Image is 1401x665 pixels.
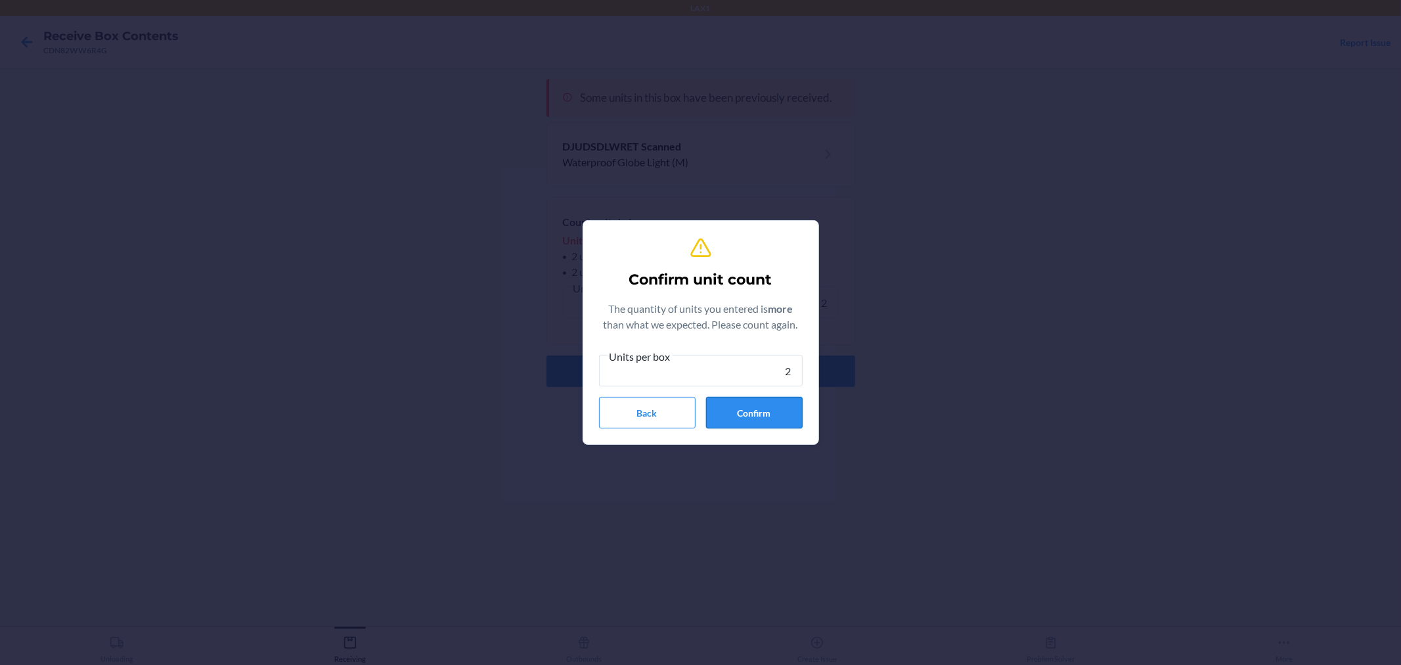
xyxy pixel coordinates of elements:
[768,302,793,315] b: more
[608,350,673,363] span: Units per box
[629,269,772,290] h2: Confirm unit count
[599,355,803,386] input: Units per box
[599,301,803,332] p: The quantity of units you entered is than what we expected. Please count again.
[599,397,696,428] button: Back
[706,397,803,428] button: Confirm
